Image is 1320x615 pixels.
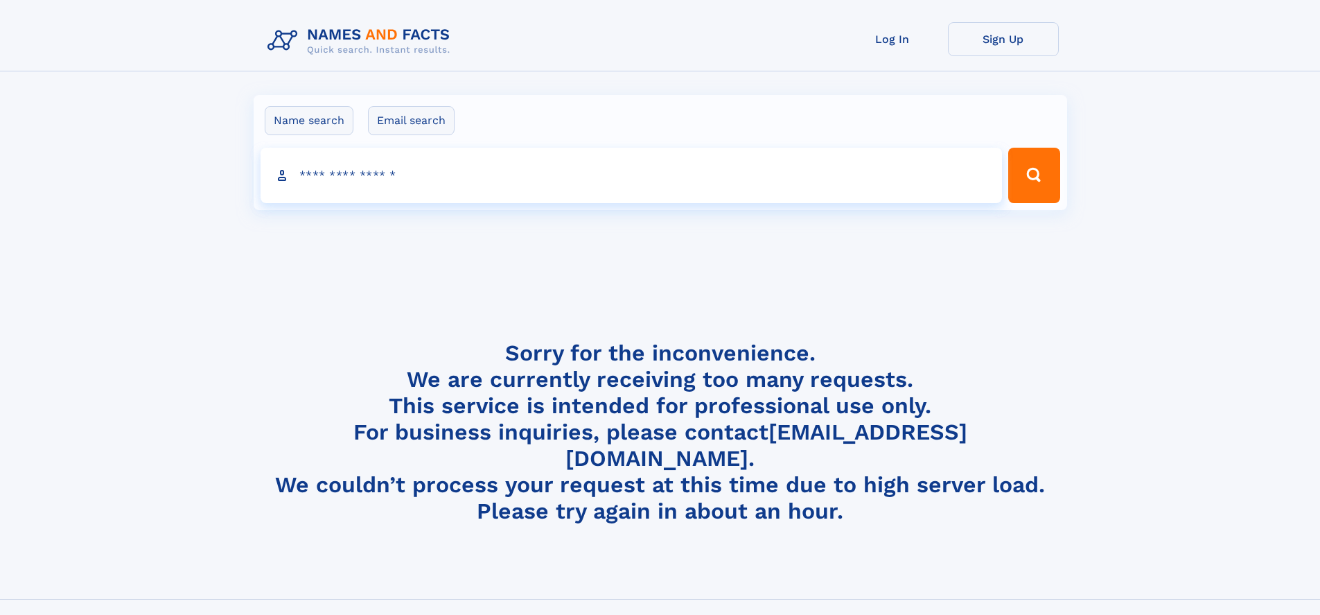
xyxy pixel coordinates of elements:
[262,340,1059,525] h4: Sorry for the inconvenience. We are currently receiving too many requests. This service is intend...
[262,22,461,60] img: Logo Names and Facts
[261,148,1003,203] input: search input
[368,106,455,135] label: Email search
[948,22,1059,56] a: Sign Up
[837,22,948,56] a: Log In
[565,419,967,471] a: [EMAIL_ADDRESS][DOMAIN_NAME]
[265,106,353,135] label: Name search
[1008,148,1059,203] button: Search Button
